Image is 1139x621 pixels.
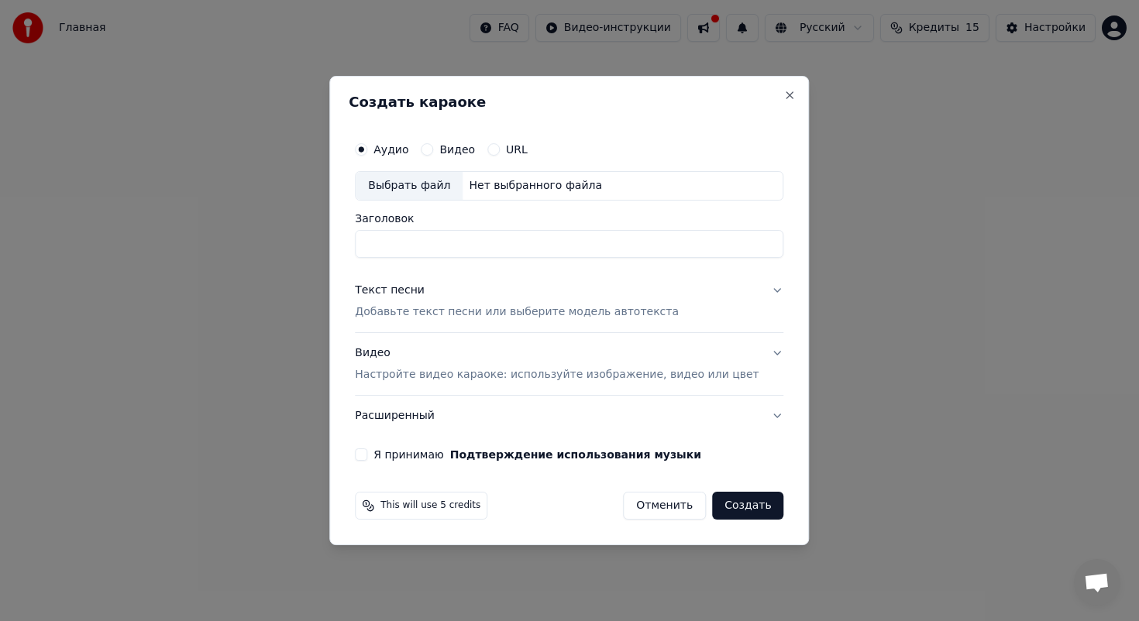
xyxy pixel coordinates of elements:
span: This will use 5 credits [380,499,480,512]
button: Текст песниДобавьте текст песни или выберите модель автотекста [355,270,783,332]
div: Нет выбранного файла [463,178,608,194]
p: Настройте видео караоке: используйте изображение, видео или цвет [355,367,759,383]
button: Я принимаю [450,449,701,460]
div: Текст песни [355,283,425,298]
button: Создать [712,492,783,520]
p: Добавьте текст песни или выберите модель автотекста [355,304,679,320]
div: Выбрать файл [356,172,463,200]
label: Заголовок [355,213,783,224]
label: URL [506,144,528,155]
button: Отменить [623,492,706,520]
label: Видео [439,144,475,155]
h2: Создать караоке [349,95,790,109]
label: Аудио [373,144,408,155]
label: Я принимаю [373,449,701,460]
div: Видео [355,345,759,383]
button: Расширенный [355,396,783,436]
button: ВидеоНастройте видео караоке: используйте изображение, видео или цвет [355,333,783,395]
